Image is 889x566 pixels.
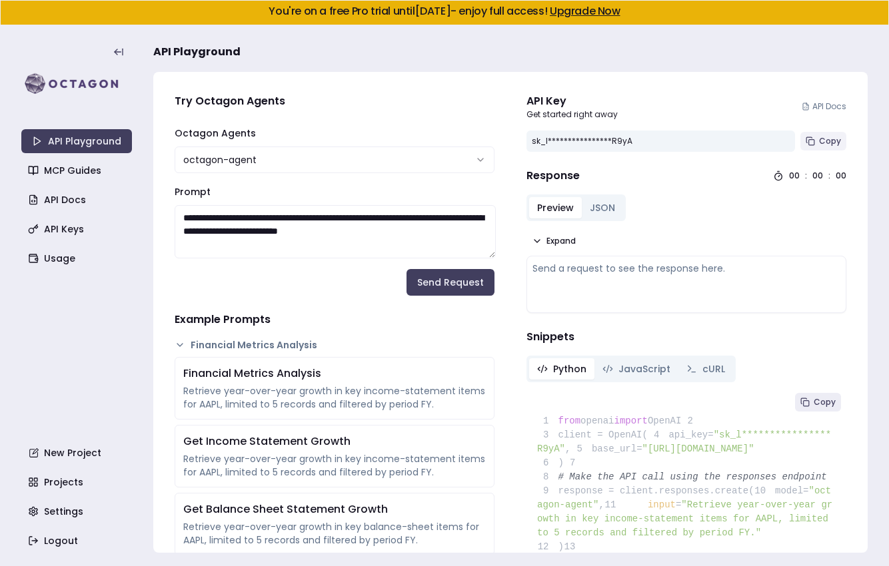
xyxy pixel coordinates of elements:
[754,484,776,498] span: 10
[598,499,604,510] span: ,
[21,71,132,97] img: logo-rect-yK7x_WSZ.svg
[529,197,582,218] button: Preview
[702,362,725,376] span: cURL
[565,443,570,454] span: ,
[526,93,618,109] div: API Key
[11,6,878,17] h5: You're on a free Pro trial until [DATE] - enjoy full access!
[775,485,808,496] span: model=
[23,246,133,270] a: Usage
[183,366,486,382] div: Financial Metrics Analysis
[564,540,585,554] span: 13
[836,170,846,181] div: 00
[546,236,576,246] span: Expand
[23,529,133,553] a: Logout
[23,158,133,182] a: MCP Guides
[537,485,754,496] span: response = client.responses.create(
[550,3,620,19] a: Upgrade Now
[553,362,586,376] span: Python
[23,217,133,241] a: API Keys
[537,414,558,428] span: 1
[526,329,846,345] h4: Snippets
[800,132,846,150] button: Copy
[183,452,486,479] div: Retrieve year-over-year growth in key income-statement items for AAPL, limited to 5 records and f...
[183,501,486,517] div: Get Balance Sheet Statement Growth
[537,457,564,468] span: )
[183,384,486,411] div: Retrieve year-over-year growth in key income-statement items for AAPL, limited to 5 records and f...
[642,443,754,454] span: "[URL][DOMAIN_NAME]"
[537,541,564,552] span: )
[175,93,494,109] h4: Try Octagon Agents
[592,443,642,454] span: base_url=
[648,416,681,426] span: OpenAI
[537,429,648,440] span: client = OpenAI(
[812,170,823,181] div: 00
[604,498,626,512] span: 11
[570,442,592,456] span: 5
[23,470,133,494] a: Projects
[814,397,836,408] span: Copy
[802,101,846,112] a: API Docs
[175,312,494,328] h4: Example Prompts
[676,499,681,510] span: =
[153,44,241,60] span: API Playground
[537,484,558,498] span: 9
[183,520,486,547] div: Retrieve year-over-year growth in key balance-sheet items for AAPL, limited to 5 records and filt...
[580,416,614,426] span: openai
[537,540,558,554] span: 12
[175,185,211,198] label: Prompt
[23,499,133,523] a: Settings
[23,188,133,212] a: API Docs
[828,170,830,181] div: :
[618,362,670,376] span: JavaScript
[795,393,841,412] button: Copy
[564,456,585,470] span: 7
[21,129,132,153] a: API Playground
[668,429,713,440] span: api_key=
[648,428,669,442] span: 4
[681,414,702,428] span: 2
[175,127,256,140] label: Octagon Agents
[558,416,581,426] span: from
[183,433,486,449] div: Get Income Statement Growth
[526,168,580,184] h4: Response
[819,136,841,146] span: Copy
[23,441,133,465] a: New Project
[805,170,807,181] div: :
[526,232,581,250] button: Expand
[537,499,834,538] span: "Retrieve year-over-year growth in key income-statement items for AAPL, limited to 5 records and ...
[648,499,676,510] span: input
[175,338,494,352] button: Financial Metrics Analysis
[614,416,648,426] span: import
[537,428,558,442] span: 3
[789,170,800,181] div: 00
[407,269,494,296] button: Send Request
[532,262,840,275] div: Send a request to see the response here.
[526,109,618,120] p: Get started right away
[558,471,827,482] span: # Make the API call using the responses endpoint
[537,456,558,470] span: 6
[537,470,558,484] span: 8
[582,197,623,218] button: JSON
